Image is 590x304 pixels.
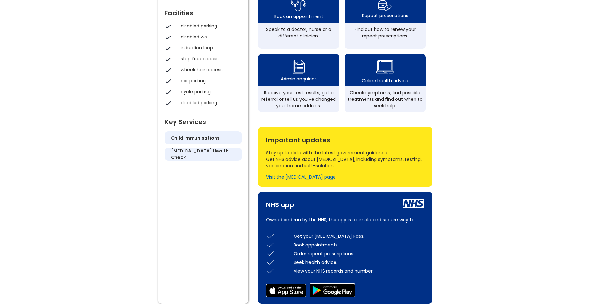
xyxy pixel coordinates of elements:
a: health advice iconOnline health adviceCheck symptoms, find possible treatments and find out when ... [345,54,426,112]
h5: child immunisations [171,135,220,141]
p: Owned and run by the NHS, the app is a simple and secure way to: [266,216,424,224]
a: admin enquiry iconAdmin enquiriesReceive your test results, get a referral or tell us you’ve chan... [258,54,339,112]
img: google play store icon [310,283,355,297]
div: Seek health advice. [294,259,424,266]
img: check icon [266,249,275,258]
div: Important updates [266,133,424,143]
div: car parking [181,78,239,84]
div: Facilities [165,6,242,16]
div: Check symptoms, find possible treatments and find out when to seek help. [348,89,423,109]
img: health advice icon [376,56,394,78]
div: Key Services [165,115,242,125]
img: check icon [266,240,275,249]
img: admin enquiry icon [292,58,306,76]
div: Online health advice [362,78,408,84]
div: Book an appointment [274,13,323,20]
div: Order repeat prescriptions. [294,250,424,257]
div: Stay up to date with the latest government guidance. Get NHS advice about [MEDICAL_DATA], includi... [266,150,424,169]
img: check icon [266,232,275,240]
div: View your NHS records and number. [294,268,424,274]
div: step free access [181,56,239,62]
div: disabled wc [181,34,239,40]
div: Find out how to renew your repeat prescriptions. [348,26,423,39]
div: Admin enquiries [281,76,317,82]
div: induction loop [181,45,239,51]
div: disabled parking [181,23,239,29]
div: Speak to a doctor, nurse or a different clinician. [261,26,336,39]
img: check icon [266,267,275,275]
img: nhs icon white [403,199,424,208]
div: disabled parking [181,100,239,106]
a: Visit the [MEDICAL_DATA] page [266,174,336,180]
div: Book appointments. [294,242,424,248]
div: NHS app [266,198,294,208]
div: Get your [MEDICAL_DATA] Pass. [294,233,424,239]
img: app store icon [266,284,306,297]
div: cycle parking [181,89,239,95]
div: Repeat prescriptions [362,12,408,19]
h5: [MEDICAL_DATA] health check [171,148,235,161]
div: Receive your test results, get a referral or tell us you’ve changed your home address. [261,89,336,109]
img: check icon [266,258,275,267]
div: wheelchair access [181,67,239,73]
